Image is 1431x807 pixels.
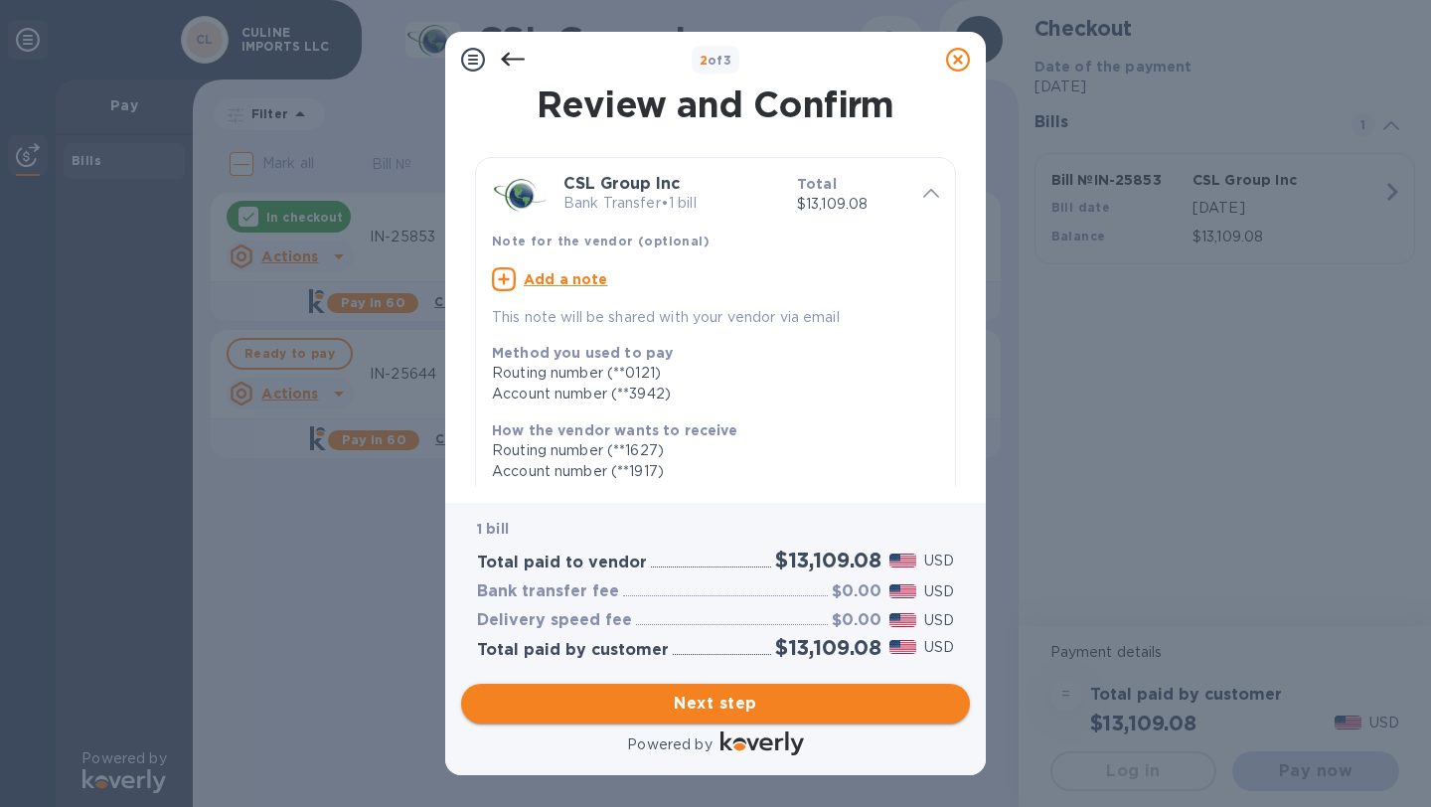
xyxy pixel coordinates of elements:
[492,174,939,328] div: CSL Group IncBank Transfer•1 billTotal$13,109.08Note for the vendor (optional)Add a noteThis note...
[477,554,647,572] h3: Total paid to vendor
[700,53,732,68] b: of 3
[477,582,619,601] h3: Bank transfer fee
[775,635,881,660] h2: $13,109.08
[627,734,712,755] p: Powered by
[889,613,916,627] img: USD
[492,345,673,361] b: Method you used to pay
[477,521,509,537] b: 1 bill
[563,193,781,214] p: Bank Transfer • 1 bill
[492,234,710,248] b: Note for the vendor (optional)
[563,174,680,193] b: CSL Group Inc
[461,684,970,724] button: Next step
[797,194,907,215] p: $13,109.08
[889,554,916,567] img: USD
[889,640,916,654] img: USD
[492,384,923,404] div: Account number (**3942)
[924,551,954,571] p: USD
[797,176,837,192] b: Total
[471,83,960,125] h1: Review and Confirm
[477,692,954,716] span: Next step
[700,53,708,68] span: 2
[477,611,632,630] h3: Delivery speed fee
[492,422,738,438] b: How the vendor wants to receive
[924,581,954,602] p: USD
[492,363,923,384] div: Routing number (**0121)
[832,611,881,630] h3: $0.00
[492,307,939,328] p: This note will be shared with your vendor via email
[492,461,923,482] div: Account number (**1917)
[924,610,954,631] p: USD
[720,731,804,755] img: Logo
[524,271,608,287] u: Add a note
[889,584,916,598] img: USD
[924,637,954,658] p: USD
[832,582,881,601] h3: $0.00
[477,641,669,660] h3: Total paid by customer
[775,548,881,572] h2: $13,109.08
[492,440,923,461] div: Routing number (**1627)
